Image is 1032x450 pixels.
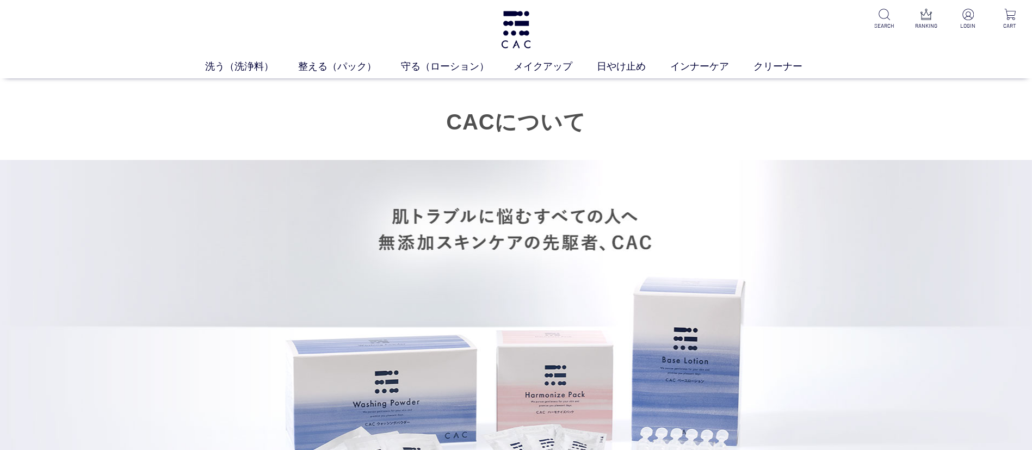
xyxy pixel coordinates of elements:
[913,22,940,30] p: RANKING
[753,59,827,74] a: クリーナー
[298,59,401,74] a: 整える（パック）
[997,9,1023,30] a: CART
[499,11,533,48] img: logo
[871,22,898,30] p: SEARCH
[514,59,597,74] a: メイクアップ
[401,59,514,74] a: 守る（ローション）
[997,22,1023,30] p: CART
[913,9,940,30] a: RANKING
[955,22,981,30] p: LOGIN
[670,59,753,74] a: インナーケア
[205,59,298,74] a: 洗う（洗浄料）
[871,9,898,30] a: SEARCH
[597,59,670,74] a: 日やけ止め
[955,9,981,30] a: LOGIN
